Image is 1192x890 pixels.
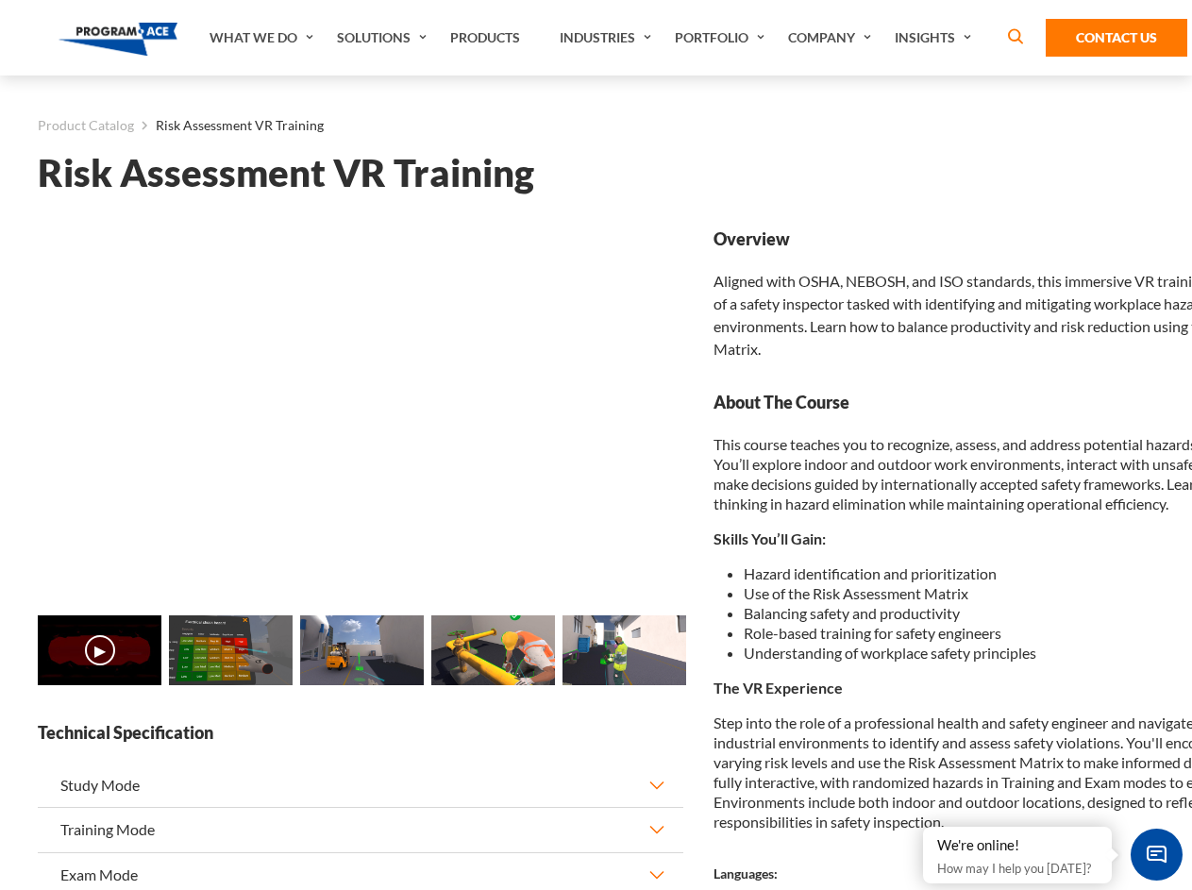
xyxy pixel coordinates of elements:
[38,764,683,807] button: Study Mode
[714,865,778,882] strong: Languages:
[38,227,683,591] iframe: Risk Assessment VR Training - Video 0
[38,113,134,138] a: Product Catalog
[431,615,555,685] img: Risk Assessment VR Training - Preview 3
[85,635,115,665] button: ▶
[1131,829,1183,881] span: Chat Widget
[38,721,683,745] strong: Technical Specification
[937,836,1098,855] div: We're online!
[38,615,161,685] img: Risk Assessment VR Training - Video 0
[38,808,683,851] button: Training Mode
[937,857,1098,880] p: How may I help you [DATE]?
[562,615,686,685] img: Risk Assessment VR Training - Preview 4
[169,615,293,685] img: Risk Assessment VR Training - Preview 1
[1046,19,1187,57] a: Contact Us
[59,23,178,56] img: Program-Ace
[134,113,324,138] li: Risk Assessment VR Training
[300,615,424,685] img: Risk Assessment VR Training - Preview 2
